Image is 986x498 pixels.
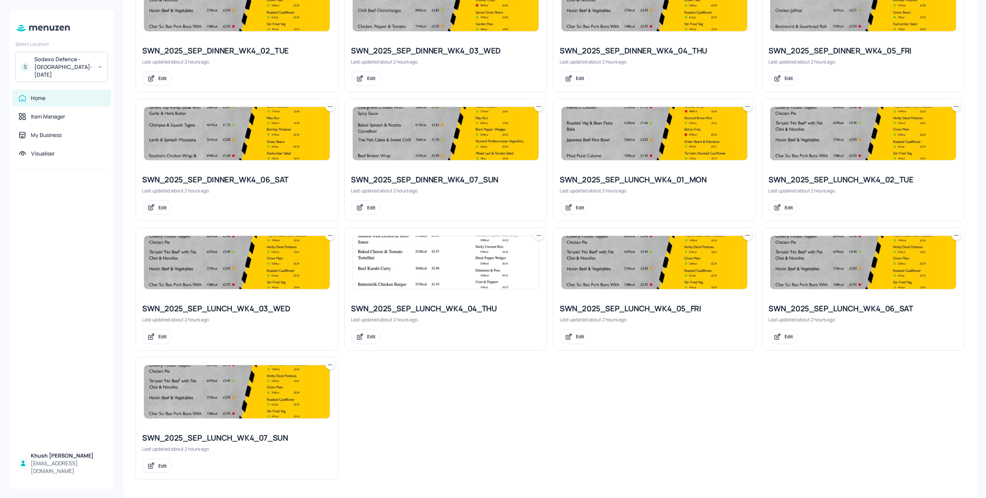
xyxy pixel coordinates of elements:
[562,236,747,289] img: 2025-06-06-1749210055637wqpoi84almh.jpeg
[31,452,105,460] div: Khush [PERSON_NAME]
[34,55,92,79] div: Sodexo Defence - [GEOGRAPHIC_DATA]- [DATE]
[770,107,956,160] img: 2025-06-06-1749210055637wqpoi84almh.jpeg
[142,45,332,56] div: SWN_2025_SEP_DINNER_WK4_02_TUE
[785,204,793,211] div: Edit
[768,58,958,65] div: Last updated about 2 hours ago.
[785,333,793,340] div: Edit
[785,75,793,82] div: Edit
[158,204,167,211] div: Edit
[31,460,105,475] div: [EMAIL_ADDRESS][DOMAIN_NAME]
[576,204,584,211] div: Edit
[367,75,376,82] div: Edit
[353,107,538,160] img: 2025-06-06-1749220393412y2ug5rmjv7n.jpeg
[560,58,749,65] div: Last updated about 2 hours ago.
[562,107,747,160] img: 2025-05-13-1747124034629lkm4gkot43.jpeg
[142,303,332,314] div: SWN_2025_SEP_LUNCH_WK4_03_WED
[560,174,749,185] div: SWN_2025_SEP_LUNCH_WK4_01_MON
[144,236,330,289] img: 2025-06-06-1749210055637wqpoi84almh.jpeg
[31,150,55,157] div: Visualiser
[158,333,167,340] div: Edit
[142,446,332,452] div: Last updated about 2 hours ago.
[31,113,65,120] div: Item Manager
[560,187,749,194] div: Last updated about 2 hours ago.
[142,174,332,185] div: SWN_2025_SEP_DINNER_WK4_06_SAT
[31,131,62,139] div: My Business
[15,41,108,47] div: Select Location
[768,303,958,314] div: SWN_2025_SEP_LUNCH_WK4_06_SAT
[770,236,956,289] img: 2025-06-06-1749210055637wqpoi84almh.jpeg
[576,333,584,340] div: Edit
[142,187,332,194] div: Last updated about 2 hours ago.
[768,187,958,194] div: Last updated about 2 hours ago.
[560,316,749,323] div: Last updated about 2 hours ago.
[560,45,749,56] div: SWN_2025_SEP_DINNER_WK4_04_THU
[367,204,376,211] div: Edit
[142,58,332,65] div: Last updated about 2 hours ago.
[158,463,167,469] div: Edit
[351,58,540,65] div: Last updated about 2 hours ago.
[351,187,540,194] div: Last updated about 2 hours ago.
[142,433,332,443] div: SWN_2025_SEP_LUNCH_WK4_07_SUN
[367,333,376,340] div: Edit
[351,303,540,314] div: SWN_2025_SEP_LUNCH_WK4_04_THU
[560,303,749,314] div: SWN_2025_SEP_LUNCH_WK4_05_FRI
[768,174,958,185] div: SWN_2025_SEP_LUNCH_WK4_02_TUE
[20,62,30,72] div: S
[768,45,958,56] div: SWN_2025_SEP_DINNER_WK4_05_FRI
[351,45,540,56] div: SWN_2025_SEP_DINNER_WK4_03_WED
[31,94,45,102] div: Home
[144,107,330,160] img: 2025-06-06-1749217980695433w2lc7kec.jpeg
[351,316,540,323] div: Last updated about 2 hours ago.
[576,75,584,82] div: Edit
[768,316,958,323] div: Last updated about 2 hours ago.
[353,236,538,289] img: 2025-07-21-17531108947571bmd19k76fs.jpeg
[144,365,330,418] img: 2025-06-06-1749210055637wqpoi84almh.jpeg
[142,316,332,323] div: Last updated about 2 hours ago.
[351,174,540,185] div: SWN_2025_SEP_DINNER_WK4_07_SUN
[158,75,167,82] div: Edit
